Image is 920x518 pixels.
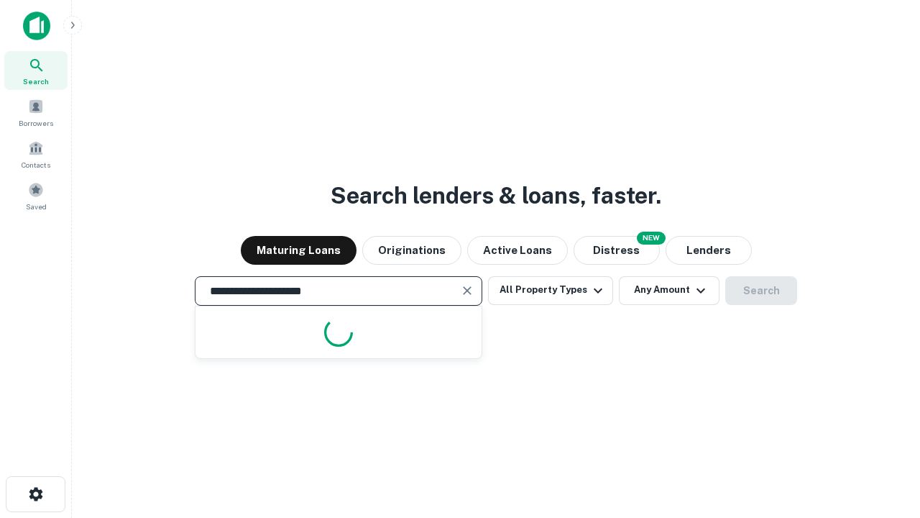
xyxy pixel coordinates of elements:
span: Contacts [22,159,50,171]
a: Borrowers [4,93,68,132]
h3: Search lenders & loans, faster. [331,178,661,213]
button: Originations [362,236,461,265]
div: NEW [637,232,666,245]
button: All Property Types [488,276,613,305]
a: Search [4,51,68,90]
span: Search [23,76,49,87]
button: Active Loans [467,236,568,265]
a: Saved [4,176,68,215]
a: Contacts [4,135,68,173]
iframe: Chat Widget [848,403,920,472]
span: Saved [26,201,47,212]
button: Any Amount [619,276,719,305]
button: Clear [457,281,477,301]
img: capitalize-icon.png [23,12,50,40]
button: Lenders [666,236,752,265]
span: Borrowers [19,117,53,129]
button: Search distressed loans with lien and other non-mortgage details. [574,236,660,265]
button: Maturing Loans [241,236,356,265]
